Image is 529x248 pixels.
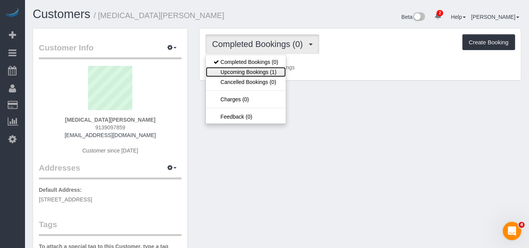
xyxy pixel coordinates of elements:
[205,34,319,54] button: Completed Bookings (0)
[206,67,286,77] a: Upcoming Bookings (1)
[5,8,20,18] img: Automaid Logo
[65,132,156,138] a: [EMAIL_ADDRESS][DOMAIN_NAME]
[206,112,286,122] a: Feedback (0)
[402,14,426,20] a: Beta
[451,14,466,20] a: Help
[94,11,224,20] small: / [MEDICAL_DATA][PERSON_NAME]
[39,186,82,194] label: Default Address:
[503,222,521,240] iframe: Intercom live chat
[39,42,182,59] legend: Customer Info
[412,12,425,22] img: New interface
[431,8,446,25] a: 2
[65,117,155,123] strong: [MEDICAL_DATA][PERSON_NAME]
[206,94,286,104] a: Charges (0)
[82,147,138,154] span: Customer since [DATE]
[39,219,182,236] legend: Tags
[33,7,90,21] a: Customers
[471,14,519,20] a: [PERSON_NAME]
[206,57,286,67] a: Completed Bookings (0)
[212,39,307,49] span: Completed Bookings (0)
[437,10,443,16] span: 2
[206,77,286,87] a: Cancelled Bookings (0)
[95,124,125,131] span: 9139097859
[462,34,515,50] button: Create Booking
[519,222,525,228] span: 4
[205,64,515,71] p: Customer has 0 Completed Bookings
[39,196,92,203] span: [STREET_ADDRESS]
